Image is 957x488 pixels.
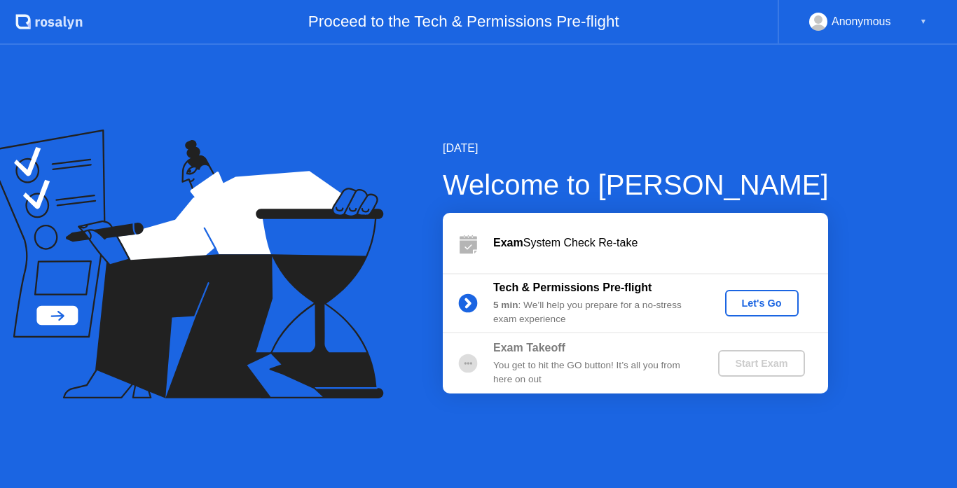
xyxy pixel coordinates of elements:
[725,290,799,316] button: Let's Go
[443,140,829,157] div: [DATE]
[493,342,565,354] b: Exam Takeoff
[493,235,828,251] div: System Check Re-take
[443,164,829,206] div: Welcome to [PERSON_NAME]
[920,13,927,31] div: ▼
[493,358,695,387] div: You get to hit the GO button! It’s all you from here on out
[493,298,695,327] div: : We’ll help you prepare for a no-stress exam experience
[832,13,891,31] div: Anonymous
[724,358,799,369] div: Start Exam
[731,298,793,309] div: Let's Go
[493,237,523,249] b: Exam
[718,350,804,377] button: Start Exam
[493,281,652,293] b: Tech & Permissions Pre-flight
[493,300,518,310] b: 5 min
